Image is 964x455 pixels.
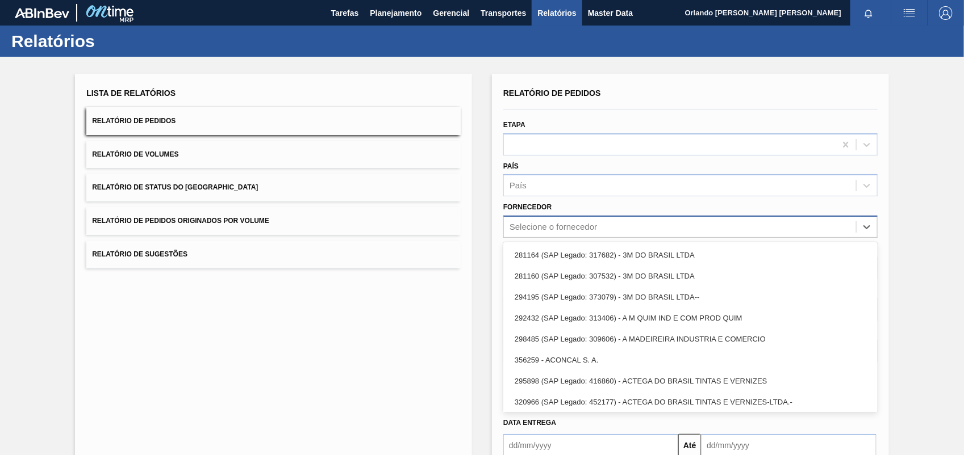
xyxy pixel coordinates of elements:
[86,141,461,168] button: Relatório de Volumes
[503,328,878,349] div: 298485 (SAP Legado: 309606) - A MADEIREIRA INDUSTRIA E COMERCIO
[588,6,633,20] span: Master Data
[510,181,527,191] div: País
[86,207,461,235] button: Relatório de Pedidos Originados por Volume
[503,307,878,328] div: 292432 (SAP Legado: 313406) - A M QUIM IND E COM PROD QUIM
[503,203,552,211] label: Fornecedor
[503,245,878,266] div: 281164 (SAP Legado: 317682) - 3M DO BRASIL LTDA
[86,107,461,135] button: Relatório de Pedidos
[92,150,178,158] span: Relatório de Volumes
[86,89,176,98] span: Lista de Relatórios
[503,287,878,307] div: 294195 (SAP Legado: 373079) - 3M DO BRASIL LTDA--
[503,349,878,370] div: 356259 - ACONCAL S. A.
[15,8,69,18] img: TNhmsLtSVTkK8tSr43FrP2fwEKptu5GPRR3wAAAABJRU5ErkJggg==
[903,6,916,20] img: userActions
[92,217,269,225] span: Relatório de Pedidos Originados por Volume
[503,266,878,287] div: 281160 (SAP Legado: 307532) - 3M DO BRASIL LTDA
[370,6,422,20] span: Planejamento
[503,121,525,129] label: Etapa
[86,174,461,201] button: Relatório de Status do [GEOGRAPHIC_DATA]
[92,250,187,258] span: Relatório de Sugestões
[510,222,597,232] div: Selecione o fornecedor
[433,6,470,20] span: Gerencial
[503,370,878,391] div: 295898 (SAP Legado: 416860) - ACTEGA DO BRASIL TINTAS E VERNIZES
[481,6,526,20] span: Transportes
[503,391,878,412] div: 320966 (SAP Legado: 452177) - ACTEGA DO BRASIL TINTAS E VERNIZES-LTDA.-
[503,162,519,170] label: País
[939,6,953,20] img: Logout
[11,35,213,48] h1: Relatórios
[86,241,461,268] button: Relatório de Sugestões
[92,117,176,125] span: Relatório de Pedidos
[537,6,576,20] span: Relatórios
[503,419,556,427] span: Data entrega
[331,6,359,20] span: Tarefas
[92,183,258,191] span: Relatório de Status do [GEOGRAPHIC_DATA]
[850,5,887,21] button: Notificações
[503,89,601,98] span: Relatório de Pedidos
